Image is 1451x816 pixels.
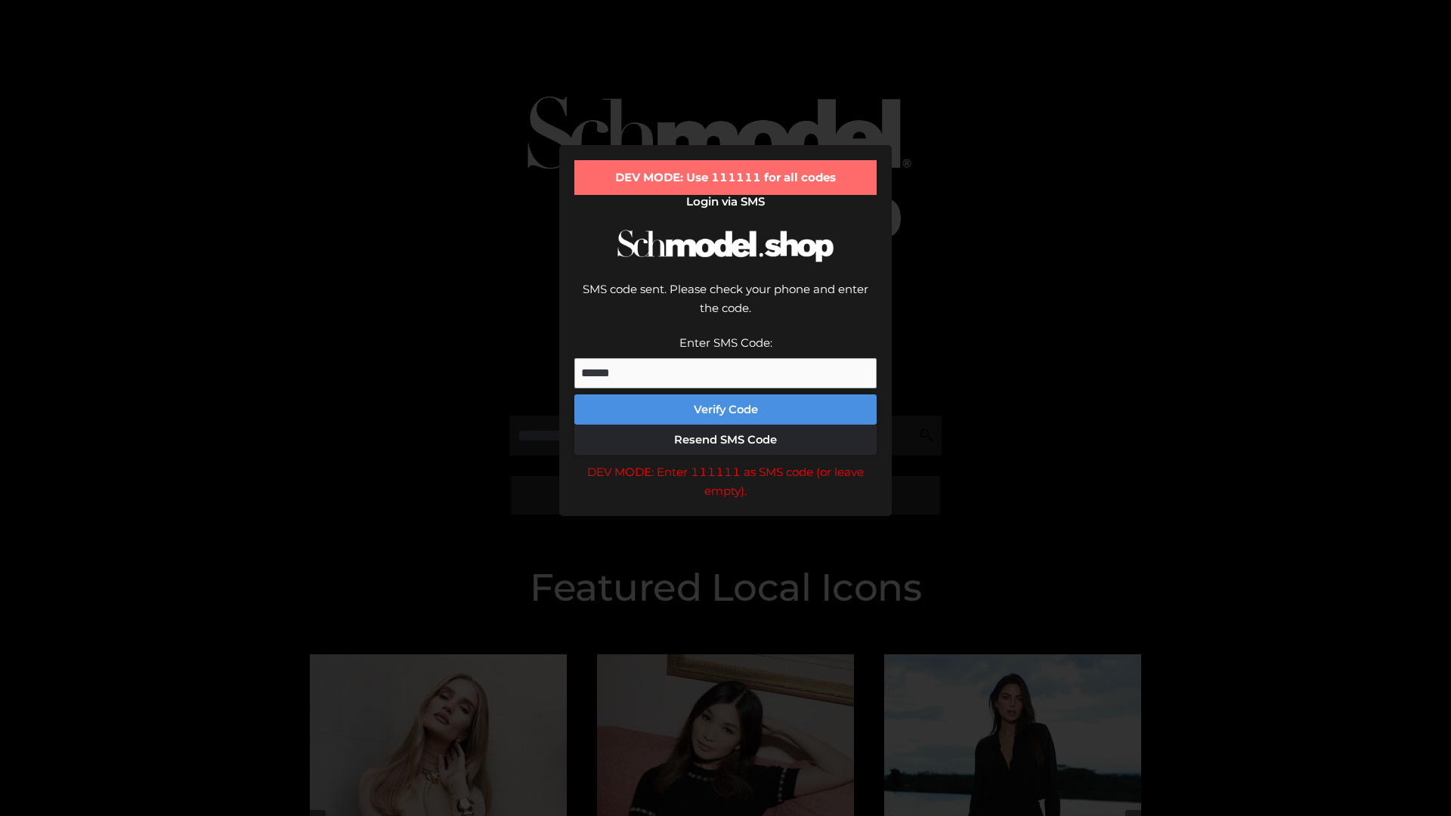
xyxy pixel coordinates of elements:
div: SMS code sent. Please check your phone and enter the code. [574,280,877,333]
img: Schmodel Logo [612,216,839,276]
label: Enter SMS Code: [679,335,772,350]
button: Resend SMS Code [574,425,877,455]
div: DEV MODE: Use 111111 for all codes [574,160,877,195]
button: Verify Code [574,394,877,425]
h2: Login via SMS [574,195,877,209]
div: DEV MODE: Enter 111111 as SMS code (or leave empty). [574,462,877,501]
